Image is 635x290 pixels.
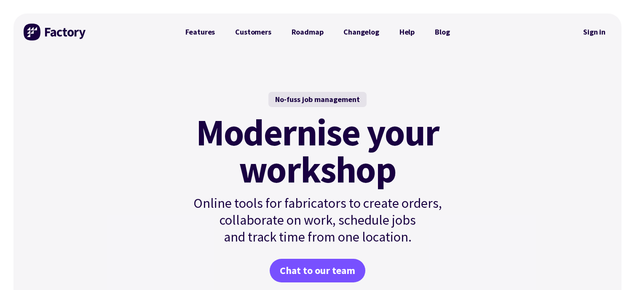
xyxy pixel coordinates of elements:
a: Customers [225,24,281,40]
mark: Modernise your workshop [196,114,439,188]
div: No-fuss job management [268,92,367,107]
nav: Primary Navigation [175,24,460,40]
img: Factory [24,24,87,40]
a: Blog [425,24,460,40]
nav: Secondary Navigation [577,22,611,42]
a: Sign in [577,22,611,42]
a: Roadmap [281,24,334,40]
a: Chat to our team [270,259,365,282]
a: Help [389,24,425,40]
a: Changelog [333,24,389,40]
p: Online tools for fabricators to create orders, collaborate on work, schedule jobs and track time ... [175,195,460,245]
a: Features [175,24,225,40]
